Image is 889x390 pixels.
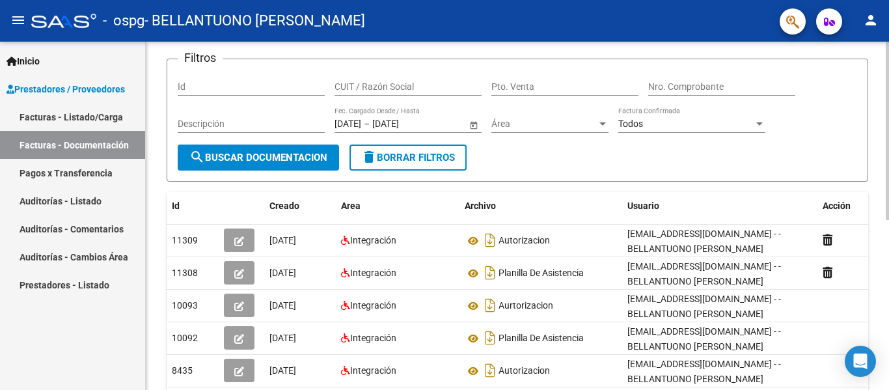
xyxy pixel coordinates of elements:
mat-icon: search [189,149,205,165]
mat-icon: person [863,12,879,28]
span: Archivo [465,201,496,211]
datatable-header-cell: Archivo [459,192,622,220]
span: Integración [350,365,396,376]
span: Autorizacion [499,366,550,376]
span: [DATE] [269,235,296,245]
span: Aurtorizacion [499,301,553,311]
button: Buscar Documentacion [178,145,339,171]
datatable-header-cell: Id [167,192,219,220]
mat-icon: menu [10,12,26,28]
span: Borrar Filtros [361,152,455,163]
span: [EMAIL_ADDRESS][DOMAIN_NAME] - - BELLANTUONO [PERSON_NAME] [627,294,781,319]
span: 8435 [172,365,193,376]
span: [DATE] [269,333,296,343]
span: [DATE] [269,268,296,278]
span: – [364,118,370,130]
span: Planilla De Asistencia [499,268,584,279]
span: Id [172,201,180,211]
span: 11308 [172,268,198,278]
span: Planilla De Asistencia [499,333,584,344]
i: Descargar documento [482,327,499,348]
span: Usuario [627,201,659,211]
span: Creado [269,201,299,211]
span: Acción [823,201,851,211]
datatable-header-cell: Creado [264,192,336,220]
span: [EMAIL_ADDRESS][DOMAIN_NAME] - - BELLANTUONO [PERSON_NAME] [627,261,781,286]
i: Descargar documento [482,230,499,251]
span: Integración [350,235,396,245]
span: Todos [618,118,643,129]
mat-icon: delete [361,149,377,165]
datatable-header-cell: Usuario [622,192,817,220]
h3: Filtros [178,49,223,67]
span: - ospg [103,7,144,35]
span: Área [491,118,597,130]
span: Prestadores / Proveedores [7,82,125,96]
span: Buscar Documentacion [189,152,327,163]
span: [EMAIL_ADDRESS][DOMAIN_NAME] - - BELLANTUONO [PERSON_NAME] [627,229,781,254]
i: Descargar documento [482,295,499,316]
span: 10093 [172,300,198,311]
span: Integración [350,268,396,278]
i: Descargar documento [482,262,499,283]
span: Integración [350,333,396,343]
span: Inicio [7,54,40,68]
button: Open calendar [467,118,480,132]
button: Borrar Filtros [349,145,467,171]
span: Autorizacion [499,236,550,246]
span: [DATE] [269,365,296,376]
span: [EMAIL_ADDRESS][DOMAIN_NAME] - - BELLANTUONO [PERSON_NAME] [627,359,781,384]
input: Fecha inicio [335,118,361,130]
span: [EMAIL_ADDRESS][DOMAIN_NAME] - - BELLANTUONO [PERSON_NAME] [627,326,781,352]
input: Fecha fin [372,118,436,130]
span: 11309 [172,235,198,245]
span: [DATE] [269,300,296,311]
span: 10092 [172,333,198,343]
span: Integración [350,300,396,311]
span: Area [341,201,361,211]
datatable-header-cell: Acción [817,192,882,220]
div: Open Intercom Messenger [845,346,876,377]
datatable-header-cell: Area [336,192,459,220]
span: - BELLANTUONO [PERSON_NAME] [144,7,365,35]
i: Descargar documento [482,360,499,381]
